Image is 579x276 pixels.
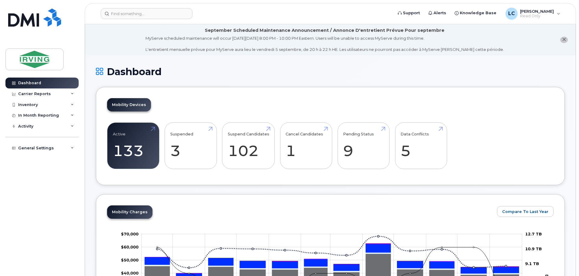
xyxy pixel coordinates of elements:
button: Compare To Last Year [497,206,554,217]
tspan: 10.9 TB [525,246,542,251]
h1: Dashboard [96,66,565,77]
a: Pending Status 9 [343,126,384,166]
a: Mobility Charges [107,205,152,219]
tspan: $50,000 [121,258,139,262]
a: Suspend Candidates 102 [228,126,269,166]
a: Active 133 [113,126,154,166]
a: Mobility Devices [107,98,151,111]
a: Cancel Candidates 1 [286,126,326,166]
button: close notification [560,37,568,43]
tspan: $40,000 [121,271,139,275]
g: $0 [121,271,139,275]
a: Suspended 3 [170,126,211,166]
tspan: 12.7 TB [525,231,542,236]
g: $0 [121,258,139,262]
a: Data Conflicts 5 [401,126,441,166]
tspan: $60,000 [121,244,139,249]
g: $0 [121,244,139,249]
g: $0 [121,231,139,236]
tspan: 9.1 TB [525,261,539,266]
div: MyServe scheduled maintenance will occur [DATE][DATE] 8:00 PM - 10:00 PM Eastern. Users will be u... [146,35,504,52]
div: September Scheduled Maintenance Announcement / Annonce D'entretient Prévue Pour septembre [205,27,444,34]
span: Compare To Last Year [502,209,548,214]
tspan: $70,000 [121,231,139,236]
